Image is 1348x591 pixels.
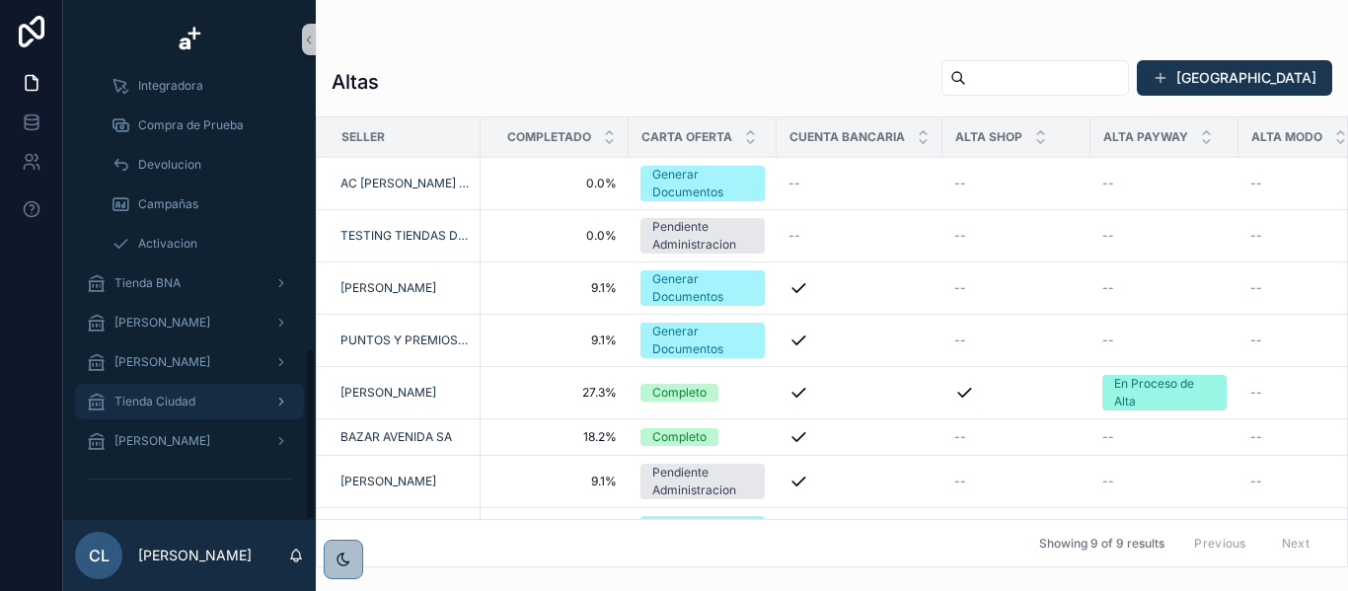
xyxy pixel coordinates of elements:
a: -- [954,429,1079,445]
a: Completo [640,384,765,402]
span: 9.1% [492,332,617,348]
a: -- [954,228,1079,244]
a: [PERSON_NAME] [75,423,304,459]
a: -- [954,474,1079,489]
span: -- [954,228,966,244]
a: [PERSON_NAME] [75,305,304,340]
span: Seller [341,129,385,145]
a: -- [1102,176,1227,191]
a: Generar Documentos [640,516,765,552]
span: -- [1102,228,1114,244]
div: Completo [652,428,707,446]
a: Devolucion [99,147,304,183]
a: Pendiente Administracion [640,464,765,499]
a: BAZAR AVENIDA SA [340,429,469,445]
span: -- [954,429,966,445]
div: Completo [652,384,707,402]
a: Campañas [99,186,304,222]
div: Generar Documentos [652,166,753,201]
div: En Proceso de Alta [1114,375,1215,410]
span: -- [788,228,800,244]
a: TESTING TIENDAS DUPLICADAS [340,228,469,244]
a: 0.0% [492,176,617,191]
a: Tienda Ciudad [75,384,304,419]
a: -- [954,280,1079,296]
a: -- [1102,280,1227,296]
a: AC [PERSON_NAME] S.A [340,176,469,191]
a: Tienda BNA [75,265,304,301]
span: -- [1102,280,1114,296]
a: -- [1102,474,1227,489]
a: -- [1102,429,1227,445]
span: -- [954,332,966,348]
a: [PERSON_NAME] [340,474,436,489]
span: Compra de Prueba [138,117,244,133]
a: Integradora [99,68,304,104]
div: Generar Documentos [652,270,753,306]
a: En Proceso de Alta [1102,375,1227,410]
a: 9.1% [492,280,617,296]
a: -- [1102,228,1227,244]
a: 9.1% [492,474,617,489]
span: [PERSON_NAME] [114,433,210,449]
div: Pendiente Administracion [652,218,753,254]
span: Carta Oferta [641,129,732,145]
a: Generar Documentos [640,166,765,201]
span: -- [1102,176,1114,191]
a: 27.3% [492,385,617,401]
span: -- [1250,332,1262,348]
span: Tienda Ciudad [114,394,195,409]
a: [PERSON_NAME] [340,280,436,296]
span: 18.2% [492,429,617,445]
div: Pendiente Administracion [652,464,753,499]
img: App logo [174,24,205,55]
span: -- [1250,385,1262,401]
span: Alta Shop [955,129,1022,145]
a: BAZAR AVENIDA SA [340,429,452,445]
a: -- [954,176,1079,191]
span: Tienda BNA [114,275,181,291]
span: [PERSON_NAME] [114,354,210,370]
span: -- [1250,228,1262,244]
a: [PERSON_NAME] [340,385,469,401]
a: -- [788,228,931,244]
a: [PERSON_NAME] [340,474,469,489]
span: -- [1102,332,1114,348]
a: [PERSON_NAME] [340,385,436,401]
a: PUNTOS Y PREMIOS S.A [340,332,469,348]
span: -- [954,280,966,296]
span: Completado [507,129,591,145]
a: 0.0% [492,228,617,244]
span: Alta Payway [1103,129,1188,145]
span: -- [788,176,800,191]
a: Generar Documentos [640,270,765,306]
a: Pendiente Administracion [640,218,765,254]
span: Integradora [138,78,203,94]
span: -- [954,176,966,191]
button: [GEOGRAPHIC_DATA] [1137,60,1332,96]
a: Activacion [99,226,304,261]
span: Devolucion [138,157,201,173]
span: -- [954,474,966,489]
span: Alta Modo [1251,129,1322,145]
a: Compra de Prueba [99,108,304,143]
span: Showing 9 of 9 results [1039,536,1164,552]
a: Generar Documentos [640,323,765,358]
span: Activacion [138,236,197,252]
span: -- [1102,429,1114,445]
